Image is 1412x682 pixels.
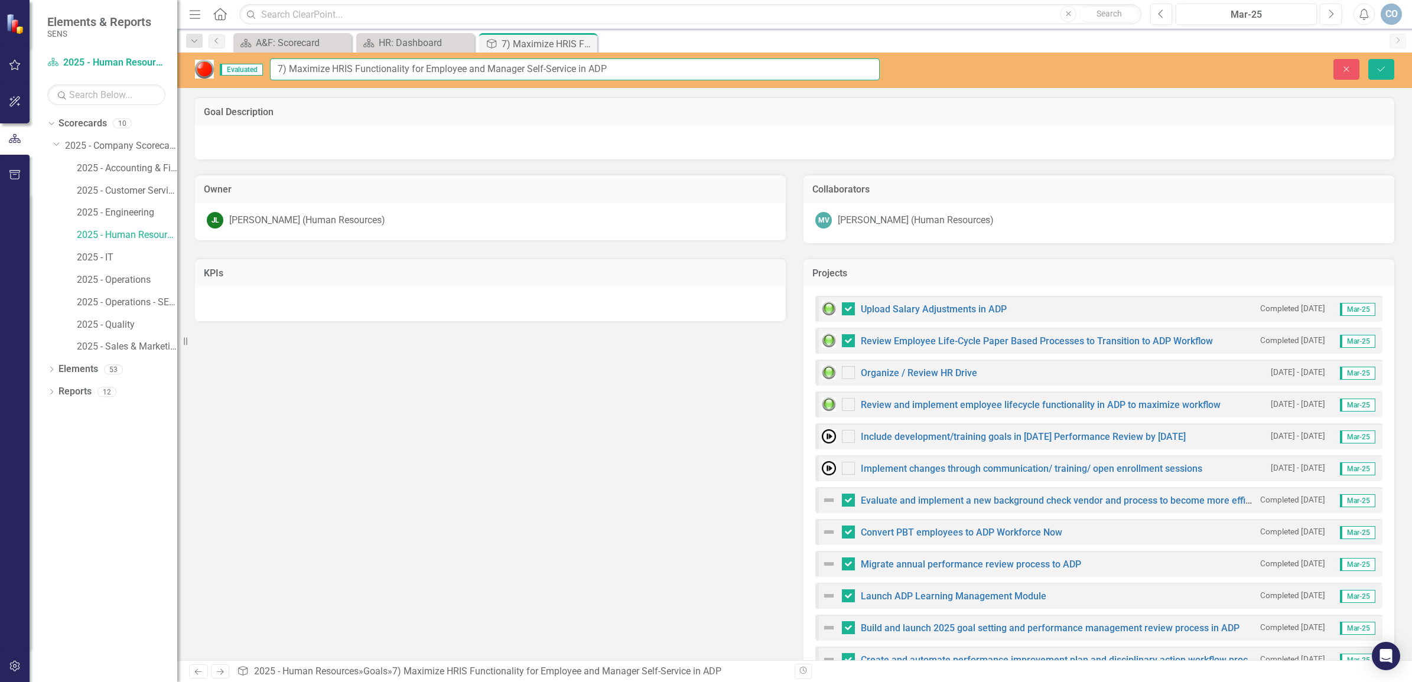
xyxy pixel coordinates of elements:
a: Launch ADP Learning Management Module [861,590,1046,602]
small: Completed [DATE] [1260,494,1325,505]
a: Convert PBT employees to ADP Workforce Now [861,527,1062,538]
div: [PERSON_NAME] (Human Resources) [838,214,994,227]
a: 2025 - Customer Service [77,184,177,198]
h3: Collaborators [812,184,1385,195]
a: Include development/training goals in [DATE] Performance Review by [DATE] [861,431,1186,442]
img: ClearPoint Strategy [6,14,27,34]
button: Mar-25 [1176,4,1317,25]
span: Mar-25 [1340,558,1375,571]
a: 2025 - Sales & Marketing [77,340,177,354]
a: Scorecards [58,117,107,130]
small: Completed [DATE] [1260,622,1325,633]
a: 2025 - Quality [77,318,177,332]
div: 10 [113,119,132,129]
a: Build and launch 2025 goal setting and performance management review process in ADP [861,622,1239,634]
div: Open Intercom Messenger [1372,642,1400,670]
small: Completed [DATE] [1260,590,1325,601]
h3: Goal Description [204,107,1385,118]
span: Mar-25 [1340,462,1375,475]
a: A&F: Scorecard [236,35,349,50]
span: Mar-25 [1340,399,1375,412]
a: Goals [363,665,388,677]
small: SENS [47,29,151,38]
span: Mar-25 [1340,303,1375,316]
div: JL [207,212,223,229]
a: 2025 - Human Resources [77,229,177,242]
div: 7) Maximize HRIS Functionality for Employee and Manager Self-Service in ADP [392,665,721,677]
a: Reports [58,385,92,399]
small: Completed [DATE] [1260,558,1325,569]
div: » » [237,665,786,678]
a: Upload Salary Adjustments in ADP [861,304,1007,315]
div: HR: Dashboard [379,35,471,50]
a: Review Employee Life-Cycle Paper Based Processes to Transition to ADP Workflow [861,335,1213,347]
input: Search Below... [47,84,165,105]
a: 2025 - Accounting & Finance [77,162,177,175]
img: Not Defined [822,525,836,539]
h3: Owner [204,184,777,195]
img: Green: On Track [822,397,836,412]
img: Not Defined [822,589,836,603]
h3: KPIs [204,268,777,279]
small: Completed [DATE] [1260,303,1325,314]
small: Completed [DATE] [1260,335,1325,346]
img: Green: On Track [822,302,836,316]
div: MV [815,212,832,229]
span: Elements & Reports [47,15,151,29]
a: 2025 - Engineering [77,206,177,220]
small: [DATE] - [DATE] [1271,367,1325,378]
img: Not Started [822,429,836,443]
a: Organize / Review HR Drive [861,367,977,378]
div: 7) Maximize HRIS Functionality for Employee and Manager Self-Service in ADP [502,37,594,51]
span: Search [1097,9,1122,18]
span: Mar-25 [1340,430,1375,443]
img: Not Defined [822,557,836,571]
a: Migrate annual performance review process to ADP [861,559,1081,570]
input: This field is required [270,58,880,80]
small: [DATE] - [DATE] [1271,462,1325,474]
button: Search [1079,6,1138,22]
a: 2025 - Operations [77,273,177,287]
small: [DATE] - [DATE] [1271,430,1325,442]
img: Red: Critical Issues/Off-Track [195,60,214,79]
img: Not Defined [822,493,836,507]
a: Implement changes through communication/ training/ open enrollment sessions [861,463,1202,474]
a: 2025 - Human Resources [254,665,359,677]
small: Completed [DATE] [1260,654,1325,665]
img: Green: On Track [822,366,836,380]
h3: Projects [812,268,1385,279]
img: Not Started [822,461,836,475]
div: [PERSON_NAME] (Human Resources) [229,214,385,227]
a: 2025 - Human Resources [47,56,165,70]
img: Green: On Track [822,334,836,348]
a: 2025 - Operations - SENS Legacy KPIs [77,296,177,309]
span: Mar-25 [1340,335,1375,348]
div: A&F: Scorecard [256,35,349,50]
div: 12 [97,387,116,397]
a: HR: Dashboard [359,35,471,50]
img: Not Defined [822,652,836,667]
a: Elements [58,363,98,376]
input: Search ClearPoint... [239,4,1141,25]
button: CO [1381,4,1402,25]
span: Mar-25 [1340,622,1375,635]
span: Mar-25 [1340,526,1375,539]
small: Completed [DATE] [1260,526,1325,537]
small: [DATE] - [DATE] [1271,399,1325,410]
div: Mar-25 [1180,8,1313,22]
span: Mar-25 [1340,494,1375,507]
span: Mar-25 [1340,590,1375,603]
a: Review and implement employee lifecycle functionality in ADP to maximize workflow [861,399,1221,410]
img: Not Defined [822,621,836,635]
a: 2025 - Company Scorecard [65,139,177,153]
a: Create and automate performance improvement plan and disciplinary action workflow process in ADP [861,654,1293,665]
span: Evaluated [220,64,263,76]
div: 53 [104,364,123,374]
a: 2025 - IT [77,251,177,265]
span: Mar-25 [1340,654,1375,667]
span: Mar-25 [1340,367,1375,380]
a: Evaluate and implement a new background check vendor and process to become more efficient and cos... [861,495,1348,506]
